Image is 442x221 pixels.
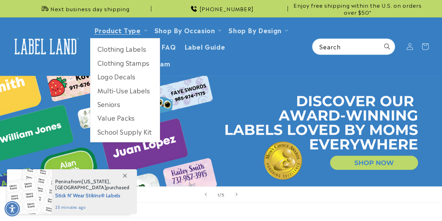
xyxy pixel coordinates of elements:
[379,39,395,54] button: Search
[55,191,130,199] span: Stick N' Wear Stikins® Labels
[55,178,71,185] span: Penina
[154,26,215,34] span: Shop By Occasion
[50,5,130,12] span: Next business day shipping
[224,22,291,38] summary: Shop By Design
[5,201,20,216] div: Accessibility Menu
[90,111,160,124] a: Value Packs
[180,38,230,55] a: Label Guide
[372,191,435,214] iframe: Gorgias live chat messenger
[55,179,130,191] span: from , purchased
[229,187,244,202] button: Next slide
[94,25,141,35] a: Product Type
[157,38,180,55] a: FAQ
[82,178,109,185] span: [US_STATE]
[161,42,176,50] span: FAQ
[150,22,225,38] summary: Shop By Occasion
[90,84,160,97] a: Multi-Use Labels
[217,191,219,198] span: 1
[198,187,213,202] button: Previous slide
[55,204,130,211] span: 25 minutes ago
[90,97,160,111] a: Seniors
[55,184,106,191] span: [GEOGRAPHIC_DATA]
[184,42,225,50] span: Label Guide
[229,25,281,35] a: Shop By Design
[90,125,160,138] a: School Supply Kit
[222,191,225,198] span: 5
[10,36,80,57] img: Label Land
[291,2,425,15] span: Enjoy free shipping within the U.S. on orders over $50*
[8,33,83,60] a: Label Land
[219,191,222,198] span: /
[200,5,254,12] span: [PHONE_NUMBER]
[90,70,160,83] a: Logo Decals
[90,42,160,56] a: Clothing Labels
[90,22,150,38] summary: Product Type
[90,56,160,70] a: Clothing Stamps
